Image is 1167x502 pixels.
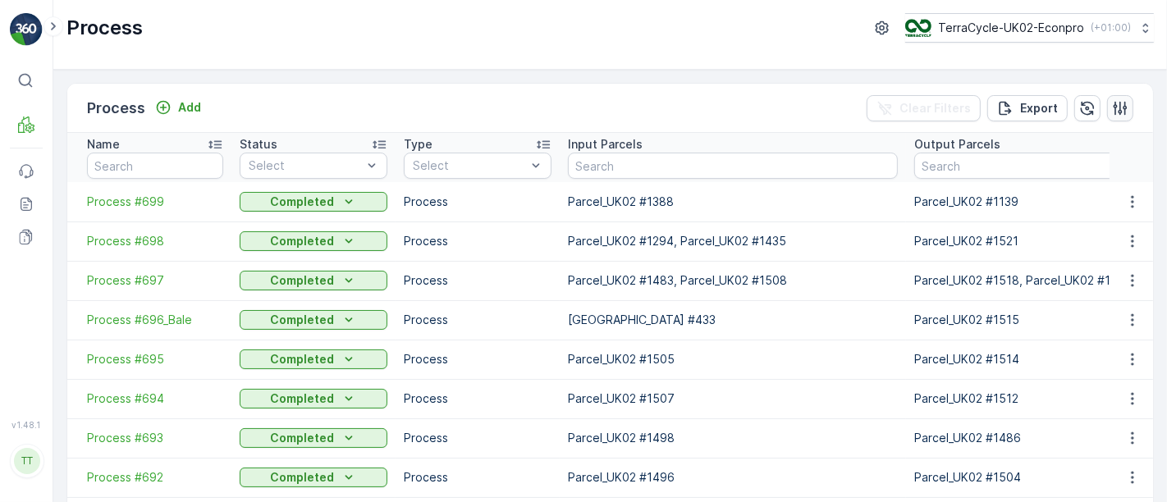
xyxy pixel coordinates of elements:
[560,418,906,458] td: Parcel_UK02 #1498
[87,136,120,153] p: Name
[270,312,334,328] p: Completed
[10,420,43,430] span: v 1.48.1
[396,300,560,340] td: Process
[14,448,40,474] div: TT
[396,182,560,221] td: Process
[87,97,145,120] p: Process
[270,272,334,289] p: Completed
[10,433,43,489] button: TT
[87,430,223,446] a: Process #693
[66,15,143,41] p: Process
[905,19,931,37] img: terracycle_logo_wKaHoWT.png
[560,340,906,379] td: Parcel_UK02 #1505
[396,340,560,379] td: Process
[87,194,223,210] a: Process #699
[87,312,223,328] a: Process #696_Bale
[270,469,334,486] p: Completed
[396,418,560,458] td: Process
[396,379,560,418] td: Process
[867,95,981,121] button: Clear Filters
[178,99,201,116] p: Add
[240,389,387,408] button: Completed
[905,13,1154,43] button: TerraCycle-UK02-Econpro(+01:00)
[568,136,643,153] p: Input Parcels
[938,20,1084,36] p: TerraCycle-UK02-Econpro
[87,390,223,407] a: Process #694
[413,157,526,174] p: Select
[10,13,43,46] img: logo
[987,95,1068,121] button: Export
[240,349,387,369] button: Completed
[899,100,971,116] p: Clear Filters
[249,157,362,174] p: Select
[396,458,560,497] td: Process
[87,469,223,486] a: Process #692
[560,300,906,340] td: [GEOGRAPHIC_DATA] #433
[240,231,387,251] button: Completed
[560,458,906,497] td: Parcel_UK02 #1496
[396,221,560,261] td: Process
[240,468,387,487] button: Completed
[1020,100,1058,116] p: Export
[240,310,387,330] button: Completed
[240,271,387,290] button: Completed
[240,192,387,212] button: Completed
[87,153,223,179] input: Search
[270,194,334,210] p: Completed
[914,136,1000,153] p: Output Parcels
[270,390,334,407] p: Completed
[560,261,906,300] td: Parcel_UK02 #1483, Parcel_UK02 #1508
[1091,21,1131,34] p: ( +01:00 )
[560,379,906,418] td: Parcel_UK02 #1507
[560,182,906,221] td: Parcel_UK02 #1388
[240,428,387,448] button: Completed
[240,136,277,153] p: Status
[270,351,334,367] p: Completed
[87,272,223,289] a: Process #697
[560,221,906,261] td: Parcel_UK02 #1294, Parcel_UK02 #1435
[568,153,898,179] input: Search
[396,261,560,300] td: Process
[270,430,334,446] p: Completed
[87,233,223,249] a: Process #698
[87,351,223,367] a: Process #695
[404,136,432,153] p: Type
[270,233,334,249] p: Completed
[149,98,208,117] button: Add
